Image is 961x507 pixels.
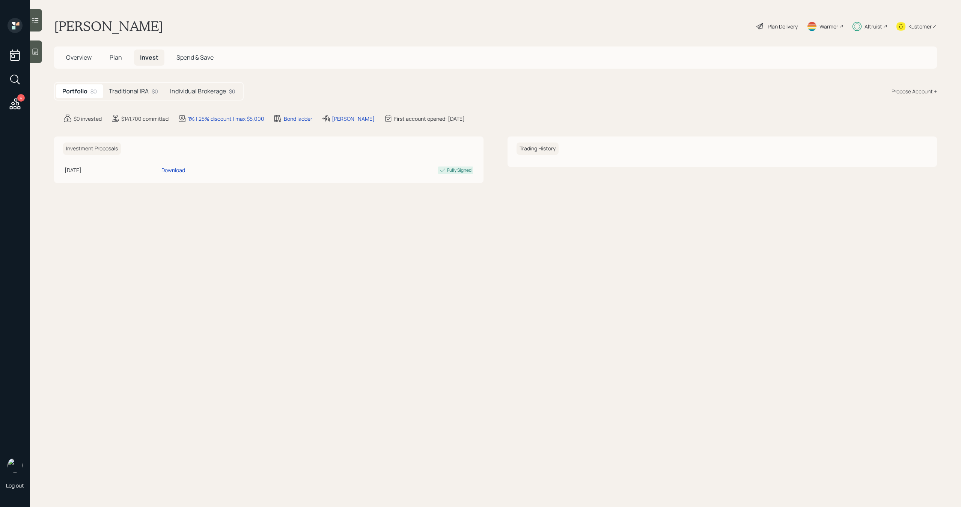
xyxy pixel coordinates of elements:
div: $0 invested [74,115,102,123]
div: $0 [90,87,97,95]
img: michael-russo-headshot.png [8,458,23,473]
h6: Investment Proposals [63,142,121,155]
div: Fully Signed [447,167,471,174]
div: Log out [6,482,24,489]
span: Overview [66,53,92,61]
div: 4 [17,94,25,102]
div: Download [161,166,185,174]
h1: [PERSON_NAME] [54,18,163,34]
div: Kustomer [908,22,932,30]
div: Plan Delivery [768,22,798,30]
div: [DATE] [65,166,158,174]
span: Spend & Save [176,53,214,61]
h6: Trading History [517,142,559,155]
div: Warmer [819,22,838,30]
div: $141,700 committed [121,115,169,123]
h5: Traditional IRA [109,88,149,95]
span: Plan [110,53,122,61]
div: First account opened: [DATE] [394,115,465,123]
h5: Individual Brokerage [170,88,226,95]
span: Invest [140,53,158,61]
div: Bond ladder [284,115,312,123]
div: [PERSON_NAME] [332,115,375,123]
div: Propose Account + [892,87,937,95]
div: Altruist [865,22,882,30]
h5: Portfolio [62,88,87,95]
div: 1% | 25% discount | max $5,000 [188,115,264,123]
div: $0 [152,87,158,95]
div: $0 [229,87,235,95]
